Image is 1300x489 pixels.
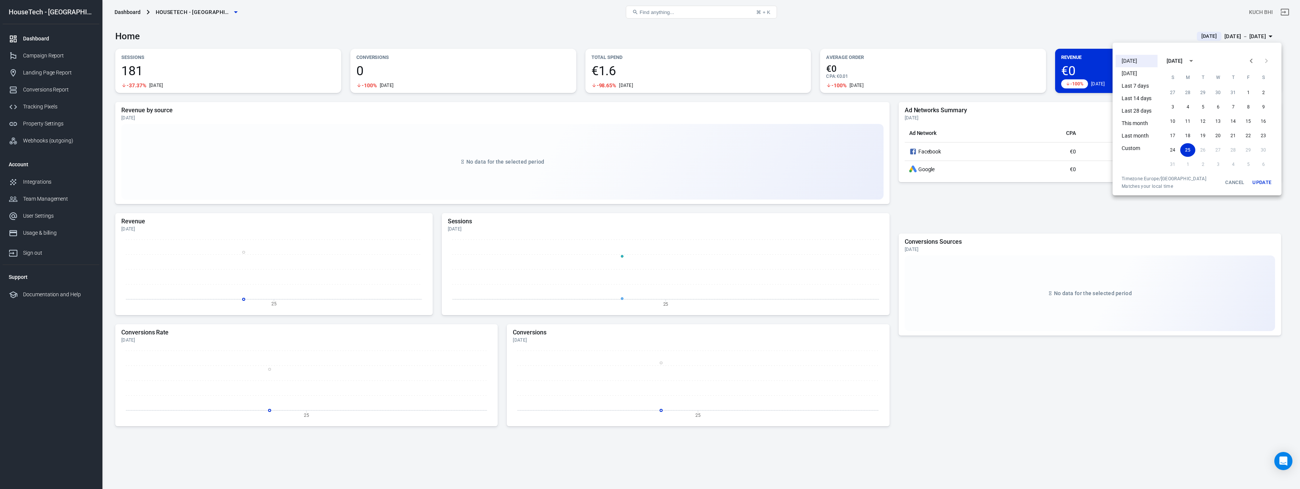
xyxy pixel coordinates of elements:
div: Timezone: Europe/[GEOGRAPHIC_DATA] [1122,176,1206,182]
button: 10 [1165,115,1180,128]
button: Cancel [1223,176,1247,189]
li: Custom [1116,142,1158,155]
button: 3 [1165,100,1180,114]
button: 24 [1165,143,1180,157]
button: 21 [1226,129,1241,142]
li: Last month [1116,130,1158,142]
li: Last 14 days [1116,92,1158,105]
button: 6 [1210,100,1226,114]
div: [DATE] [1167,57,1182,65]
button: 12 [1195,115,1210,128]
button: 17 [1165,129,1180,142]
button: 29 [1195,86,1210,99]
li: [DATE] [1116,67,1158,80]
button: 22 [1241,129,1256,142]
button: 7 [1226,100,1241,114]
span: Saturday [1257,70,1270,85]
button: 14 [1226,115,1241,128]
button: 15 [1241,115,1256,128]
li: Last 28 days [1116,105,1158,117]
span: Friday [1241,70,1255,85]
span: Tuesday [1196,70,1210,85]
button: 5 [1195,100,1210,114]
button: 4 [1180,100,1195,114]
button: 16 [1256,115,1271,128]
button: 18 [1180,129,1195,142]
button: 20 [1210,129,1226,142]
button: 13 [1210,115,1226,128]
button: 23 [1256,129,1271,142]
div: Open Intercom Messenger [1274,452,1292,470]
button: 19 [1195,129,1210,142]
span: Sunday [1166,70,1179,85]
button: 30 [1210,86,1226,99]
button: 11 [1180,115,1195,128]
button: 28 [1180,86,1195,99]
button: Previous month [1244,53,1259,68]
span: Wednesday [1211,70,1225,85]
li: This month [1116,117,1158,130]
li: Last 7 days [1116,80,1158,92]
button: Update [1250,176,1274,189]
span: Matches your local time [1122,183,1206,189]
button: 2 [1256,86,1271,99]
span: Monday [1181,70,1195,85]
button: 27 [1165,86,1180,99]
button: 31 [1226,86,1241,99]
button: 9 [1256,100,1271,114]
button: 1 [1241,86,1256,99]
span: Thursday [1226,70,1240,85]
button: 8 [1241,100,1256,114]
button: 25 [1180,143,1195,157]
button: calendar view is open, switch to year view [1185,54,1198,67]
li: [DATE] [1116,55,1158,67]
